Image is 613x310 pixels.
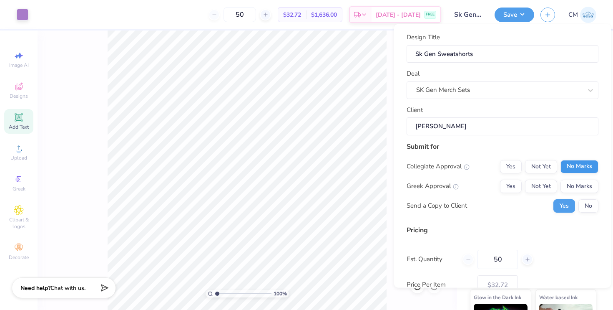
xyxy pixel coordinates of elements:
span: FREE [426,12,435,18]
div: Collegiate Approval [407,162,470,171]
a: CM [568,7,596,23]
span: Clipart & logos [4,216,33,230]
span: CM [568,10,578,20]
span: Image AI [9,62,29,69]
div: Submit for [407,141,598,151]
button: No Marks [560,160,598,173]
button: Yes [500,179,522,193]
span: 100 % [274,290,287,297]
div: Send a Copy to Client [407,201,467,211]
button: No [578,199,598,212]
label: Client [407,105,423,114]
span: Designs [10,93,28,99]
label: Price Per Item [407,280,471,290]
img: Camryn Michael [580,7,596,23]
input: – – [477,249,518,269]
span: $1,636.00 [311,10,337,19]
strong: Need help? [20,284,50,292]
span: Upload [10,155,27,161]
button: Save [495,8,534,22]
span: Glow in the Dark Ink [474,293,521,302]
input: e.g. Ethan Linker [407,117,598,135]
label: Est. Quantity [407,254,456,264]
input: – – [224,7,256,22]
div: Pricing [407,225,598,235]
div: Greek Approval [407,181,459,191]
span: Add Text [9,124,29,130]
span: [DATE] - [DATE] [376,10,421,19]
label: Deal [407,69,420,79]
button: Yes [500,160,522,173]
span: Greek [13,185,25,192]
button: Yes [553,199,575,212]
button: Not Yet [525,179,557,193]
input: Untitled Design [447,6,488,23]
span: $32.72 [283,10,301,19]
span: Water based Ink [539,293,578,302]
button: Not Yet [525,160,557,173]
span: Chat with us. [50,284,85,292]
span: Decorate [9,254,29,261]
button: No Marks [560,179,598,193]
label: Design Title [407,33,440,42]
